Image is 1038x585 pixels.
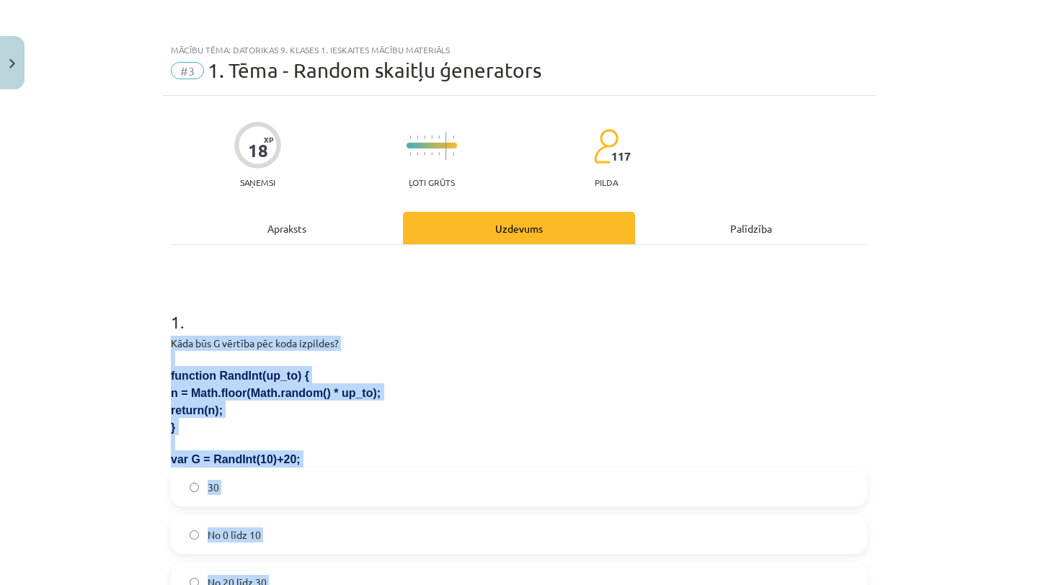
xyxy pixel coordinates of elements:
[234,177,281,187] p: Saņemsi
[611,150,631,163] span: 117
[190,530,199,540] input: No 0 līdz 10
[424,135,425,139] img: icon-short-line-57e1e144782c952c97e751825c79c345078a6d821885a25fce030b3d8c18986b.svg
[417,135,418,139] img: icon-short-line-57e1e144782c952c97e751825c79c345078a6d821885a25fce030b3d8c18986b.svg
[424,152,425,156] img: icon-short-line-57e1e144782c952c97e751825c79c345078a6d821885a25fce030b3d8c18986b.svg
[208,527,261,542] span: No 0 līdz 10
[9,59,15,68] img: icon-close-lesson-0947bae3869378f0d4975bcd49f059093ad1ed9edebbc8119c70593378902aed.svg
[264,135,273,143] span: XP
[409,177,455,187] p: Ļoti grūts
[417,152,418,156] img: icon-short-line-57e1e144782c952c97e751825c79c345078a6d821885a25fce030b3d8c18986b.svg
[171,287,867,331] h1: 1 .
[595,177,618,187] p: pilda
[409,135,411,139] img: icon-short-line-57e1e144782c952c97e751825c79c345078a6d821885a25fce030b3d8c18986b.svg
[409,152,411,156] img: icon-short-line-57e1e144782c952c97e751825c79c345078a6d821885a25fce030b3d8c18986b.svg
[171,421,175,434] span: }
[453,152,454,156] img: icon-short-line-57e1e144782c952c97e751825c79c345078a6d821885a25fce030b3d8c18986b.svg
[635,212,867,244] div: Palīdzība
[171,404,223,416] span: return(n);
[171,62,204,79] span: #3
[171,453,301,465] span: var G = RandInt(10)+20;
[445,132,447,160] img: icon-long-line-d9ea69661e0d244f92f715978eff75569469978d946b2353a9bb055b3ed8787d.svg
[190,483,199,492] input: 30
[171,370,309,382] span: function RandInt(up_to) {
[438,152,440,156] img: icon-short-line-57e1e144782c952c97e751825c79c345078a6d821885a25fce030b3d8c18986b.svg
[171,45,867,55] div: Mācību tēma: Datorikas 9. klases 1. ieskaites mācību materiāls
[431,135,432,139] img: icon-short-line-57e1e144782c952c97e751825c79c345078a6d821885a25fce030b3d8c18986b.svg
[403,212,635,244] div: Uzdevums
[593,128,618,164] img: students-c634bb4e5e11cddfef0936a35e636f08e4e9abd3cc4e673bd6f9a4125e45ecb1.svg
[431,152,432,156] img: icon-short-line-57e1e144782c952c97e751825c79c345078a6d821885a25fce030b3d8c18986b.svg
[171,212,403,244] div: Apraksts
[208,58,541,82] span: 1. Tēma - Random skaitļu ģenerators
[248,140,268,161] div: 18
[453,135,454,139] img: icon-short-line-57e1e144782c952c97e751825c79c345078a6d821885a25fce030b3d8c18986b.svg
[208,480,219,495] span: 30
[171,387,381,399] span: n = Math.floor(Math.random() * up_to);
[438,135,440,139] img: icon-short-line-57e1e144782c952c97e751825c79c345078a6d821885a25fce030b3d8c18986b.svg
[171,336,867,351] p: Kāda būs G vērtība pēc koda izpildes?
